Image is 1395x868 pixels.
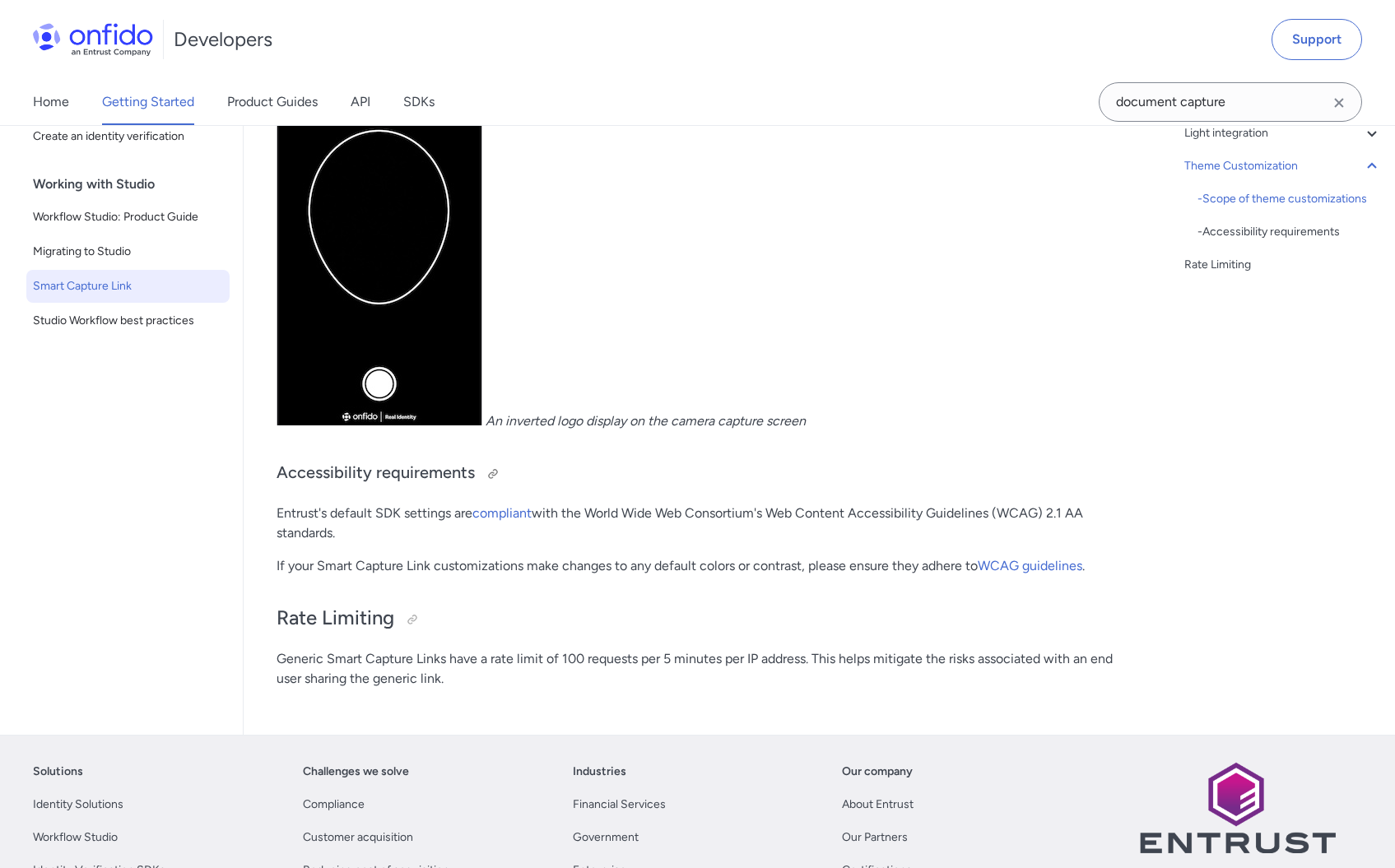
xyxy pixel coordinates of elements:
[277,649,1115,689] p: Generic Smart Capture Links have a rate limit of 100 requests per 5 minutes per IP address. This ...
[1184,255,1382,275] a: Rate Limiting
[1197,189,1382,209] div: - Scope of theme customizations
[573,795,666,815] a: Financial Services
[1138,762,1336,853] img: Entrust logo
[26,235,230,268] a: Migrating to Studio
[33,828,118,847] a: Workflow Studio
[26,201,230,234] a: Workflow Studio: Product Guide
[303,795,365,815] a: Compliance
[33,168,236,201] div: Working with Studio
[1197,222,1382,242] a: -Accessibility requirements
[277,77,482,425] img: Inverted logo display
[1184,156,1382,176] a: Theme Customization
[33,127,223,146] span: Create an identity verification
[403,79,435,125] a: SDKs
[33,795,123,815] a: Identity Solutions
[1197,222,1382,242] div: - Accessibility requirements
[26,120,230,153] a: Create an identity verification
[1184,123,1382,143] a: Light integration
[1197,189,1382,209] a: -Scope of theme customizations
[573,828,639,847] a: Government
[102,79,194,125] a: Getting Started
[1272,19,1362,60] a: Support
[33,311,223,331] span: Studio Workflow best practices
[26,304,230,337] a: Studio Workflow best practices
[351,79,370,125] a: API
[303,762,409,782] a: Challenges we solve
[277,605,1115,633] h2: Rate Limiting
[978,558,1082,573] a: WCAG guidelines
[277,461,1115,487] h3: Accessibility requirements
[303,828,413,847] a: Customer acquisition
[1329,93,1349,113] svg: Clear search field button
[33,207,223,227] span: Workflow Studio: Product Guide
[277,556,1115,576] p: If your Smart Capture Link customizations make changes to any default colors or contrast, please ...
[842,762,913,782] a: Our company
[277,504,1115,543] p: Entrust's default SDK settings are with the World Wide Web Consortium's Web Content Accessibility...
[33,242,223,262] span: Migrating to Studio
[472,505,532,521] a: compliant
[842,828,908,847] a: Our Partners
[33,762,83,782] a: Solutions
[573,762,626,782] a: Industries
[227,79,318,125] a: Product Guides
[33,23,153,56] img: Onfido Logo
[33,276,223,296] span: Smart Capture Link
[174,26,272,53] h1: Developers
[26,270,230,303] a: Smart Capture Link
[486,413,806,429] em: An inverted logo display on the camera capture screen
[1099,82,1362,122] input: Onfido search input field
[842,795,914,815] a: About Entrust
[33,79,69,125] a: Home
